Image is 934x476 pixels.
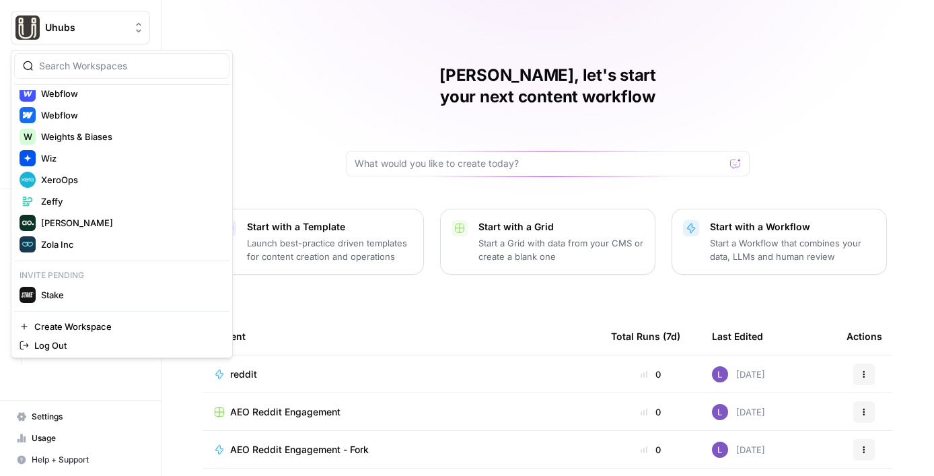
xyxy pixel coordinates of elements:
span: W [24,130,32,143]
img: Uhubs Logo [15,15,40,40]
button: Workspace: Uhubs [11,11,150,44]
a: Usage [11,428,150,449]
div: 0 [611,443,690,456]
span: AEO Reddit Engagement [230,405,340,419]
p: Start with a Grid [478,220,644,234]
span: Webflow [41,87,219,100]
span: Zola Inc [41,238,219,251]
span: Log Out [34,339,219,352]
p: Start a Grid with data from your CMS or create a blank one [478,236,644,263]
h1: [PERSON_NAME], let's start your next content workflow [346,65,750,108]
span: Wiz [41,151,219,165]
p: Invite pending [14,267,229,284]
button: Help + Support [11,449,150,471]
div: Recent [214,318,589,355]
a: reddit [214,368,589,381]
img: Stake Logo [20,287,36,303]
div: Actions [847,318,882,355]
button: Start with a TemplateLaunch best-practice driven templates for content creation and operations [209,209,424,275]
img: Zeffy Logo [20,193,36,209]
a: AEO Reddit Engagement - Fork [214,443,589,456]
img: rn7sh892ioif0lo51687sih9ndqw [712,404,728,420]
span: Webflow [41,108,219,122]
span: Stake [41,288,219,302]
button: Start with a WorkflowStart a Workflow that combines your data, LLMs and human review [672,209,887,275]
a: Settings [11,406,150,428]
img: XeroOps Logo [20,172,36,188]
img: Zoe Jessup Logo [20,215,36,231]
div: Last Edited [712,318,763,355]
a: Log Out [14,336,229,355]
span: Create Workspace [34,320,219,333]
a: AEO Reddit Engagement [214,405,589,419]
span: [PERSON_NAME] [41,216,219,230]
input: What would you like to create today? [355,157,725,170]
div: Total Runs (7d) [611,318,680,355]
div: 0 [611,405,690,419]
img: rn7sh892ioif0lo51687sih9ndqw [712,366,728,382]
div: [DATE] [712,442,765,458]
img: Webflow Logo [20,107,36,123]
span: Zeffy [41,195,219,208]
p: Start with a Template [247,220,412,234]
span: Uhubs [45,21,127,34]
img: Webflow Logo [20,86,36,102]
div: [DATE] [712,404,765,420]
img: Wiz Logo [20,150,36,166]
span: reddit [230,368,257,381]
span: Settings [32,411,144,423]
span: XeroOps [41,173,219,186]
div: Workspace: Uhubs [11,50,233,358]
div: 0 [611,368,690,381]
p: Start with a Workflow [710,220,875,234]
p: Start a Workflow that combines your data, LLMs and human review [710,236,875,263]
div: [DATE] [712,366,765,382]
button: Start with a GridStart a Grid with data from your CMS or create a blank one [440,209,655,275]
span: Usage [32,432,144,444]
p: Launch best-practice driven templates for content creation and operations [247,236,412,263]
span: Weights & Biases [41,130,219,143]
img: Zola Inc Logo [20,236,36,252]
span: AEO Reddit Engagement - Fork [230,443,369,456]
img: rn7sh892ioif0lo51687sih9ndqw [712,442,728,458]
a: Create Workspace [14,317,229,336]
span: Help + Support [32,454,144,466]
input: Search Workspaces [39,59,221,73]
